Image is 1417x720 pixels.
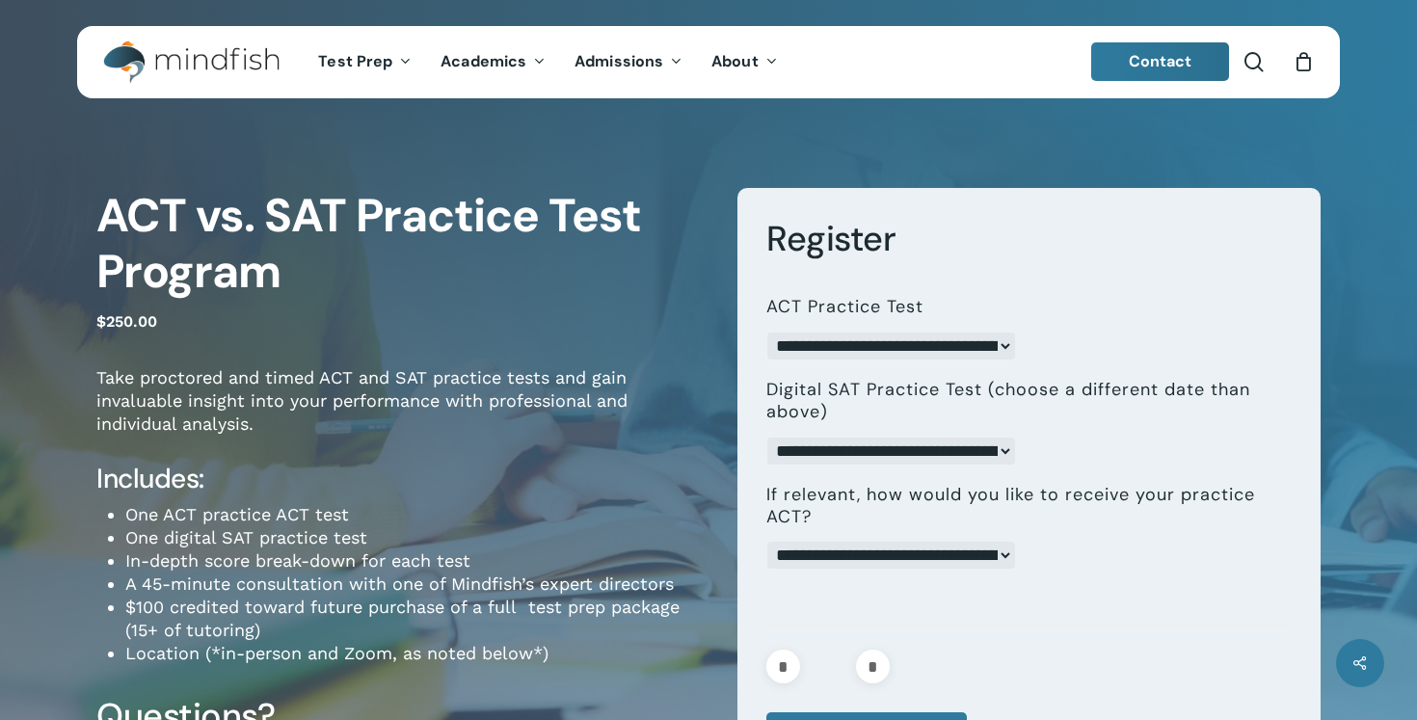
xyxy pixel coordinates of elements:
li: One digital SAT practice test [125,526,708,549]
li: A 45-minute consultation with one of Mindfish’s expert directors [125,573,708,596]
li: Location (*in-person and Zoom, as noted below*) [125,642,708,665]
nav: Main Menu [304,26,791,98]
a: Admissions [560,54,697,70]
span: $ [96,312,106,331]
a: Academics [426,54,560,70]
span: Test Prep [318,51,392,71]
span: Contact [1129,51,1192,71]
label: If relevant, how would you like to receive your practice ACT? [766,484,1276,529]
a: Test Prep [304,54,426,70]
li: In-depth score break-down for each test [125,549,708,573]
li: One ACT practice ACT test [125,503,708,526]
h3: Register [766,217,1292,261]
h1: ACT vs. SAT Practice Test Program [96,188,708,300]
p: Take proctored and timed ACT and SAT practice tests and gain invaluable insight into your perform... [96,366,708,462]
input: Product quantity [806,650,850,683]
label: Digital SAT Practice Test (choose a different date than above) [766,379,1276,424]
span: Admissions [575,51,663,71]
a: About [697,54,792,70]
li: $100 credited toward future purchase of a full test prep package (15+ of tutoring) [125,596,708,642]
label: ACT Practice Test [766,296,923,318]
span: About [711,51,759,71]
a: Contact [1091,42,1230,81]
span: Academics [441,51,526,71]
header: Main Menu [77,26,1340,98]
bdi: 250.00 [96,312,157,331]
h4: Includes: [96,462,708,496]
